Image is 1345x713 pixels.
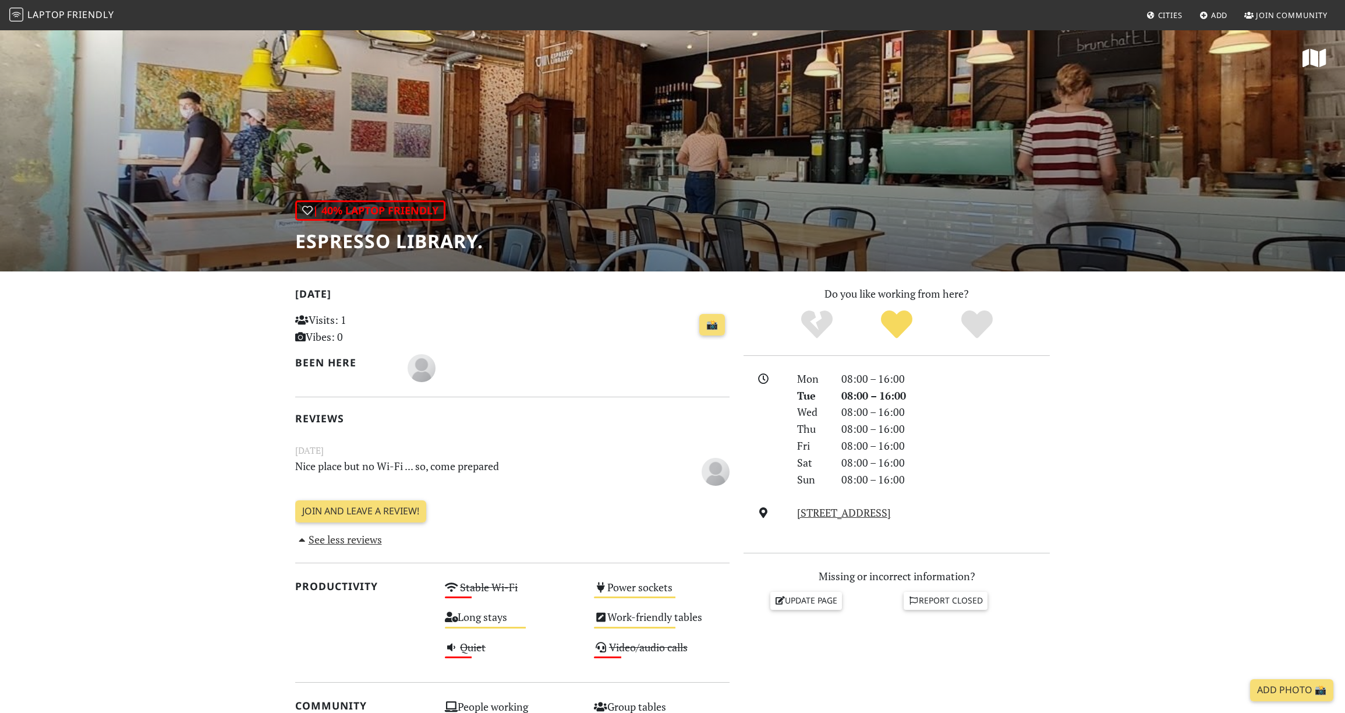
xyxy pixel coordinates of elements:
div: Sun [790,471,834,488]
img: blank-535327c66bd565773addf3077783bbfce4b00ec00e9fd257753287c682c7fa38.png [408,354,436,382]
div: 08:00 – 16:00 [834,370,1057,387]
div: 08:00 – 16:00 [834,404,1057,421]
a: Report closed [904,592,987,609]
a: LaptopFriendly LaptopFriendly [9,5,114,26]
h1: Espresso Library. [295,230,483,252]
div: No [777,309,857,341]
div: | 40% Laptop Friendly [295,200,445,221]
h2: Productivity [295,580,431,592]
span: A S [702,463,730,477]
s: Quiet [460,640,486,654]
div: Definitely! [937,309,1017,341]
p: Nice place but no Wi-Fi ... so, come prepared [288,458,662,484]
div: Work-friendly tables [587,608,737,637]
a: Join Community [1240,5,1332,26]
div: Fri [790,437,834,454]
p: Do you like working from here? [744,285,1050,302]
small: [DATE] [288,443,737,458]
a: Add Photo 📸 [1250,679,1333,701]
div: Mon [790,370,834,387]
span: A S [408,360,436,374]
p: Visits: 1 Vibes: 0 [295,312,431,345]
h2: Reviews [295,412,730,425]
s: Video/audio calls [609,640,688,654]
div: 08:00 – 16:00 [834,421,1057,437]
a: Cities [1142,5,1187,26]
span: Cities [1158,10,1183,20]
span: Join Community [1256,10,1328,20]
span: Add [1211,10,1228,20]
div: Power sockets [587,578,737,608]
span: Friendly [67,8,114,21]
div: Thu [790,421,834,437]
span: Laptop [27,8,65,21]
img: LaptopFriendly [9,8,23,22]
h2: Community [295,700,431,712]
a: 📸 [699,314,725,336]
img: blank-535327c66bd565773addf3077783bbfce4b00ec00e9fd257753287c682c7fa38.png [702,458,730,486]
div: 08:00 – 16:00 [834,454,1057,471]
h2: Been here [295,356,394,369]
div: Yes [856,309,937,341]
div: 08:00 – 16:00 [834,471,1057,488]
a: [STREET_ADDRESS] [797,506,891,520]
div: 08:00 – 16:00 [834,437,1057,454]
a: See less reviews [295,532,382,546]
div: Wed [790,404,834,421]
a: Join and leave a review! [295,500,426,523]
a: Update page [770,592,843,609]
s: Stable Wi-Fi [460,580,518,594]
div: Sat [790,454,834,471]
p: Missing or incorrect information? [744,568,1050,585]
a: Add [1195,5,1233,26]
div: Long stays [438,608,587,637]
div: 08:00 – 16:00 [834,387,1057,404]
div: Tue [790,387,834,404]
h2: [DATE] [295,288,730,305]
